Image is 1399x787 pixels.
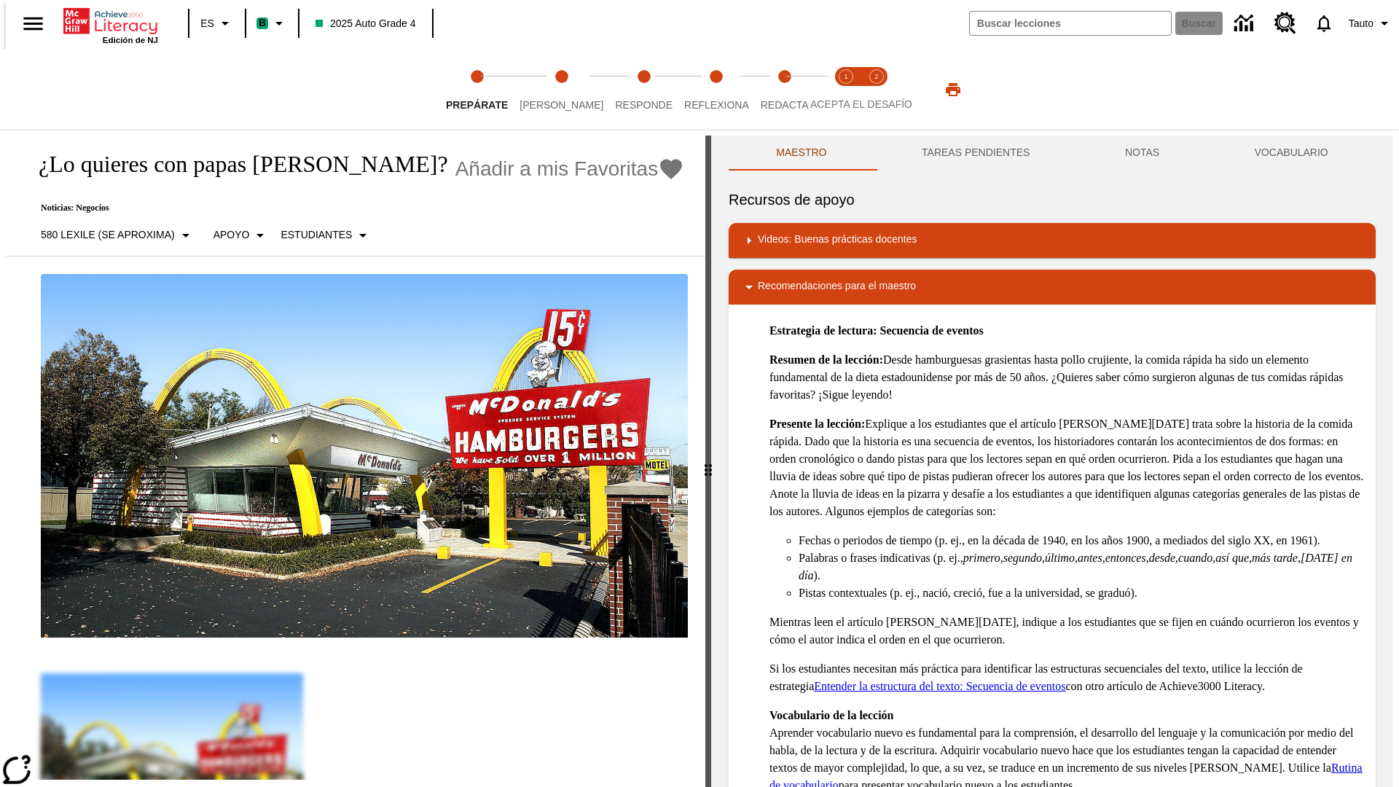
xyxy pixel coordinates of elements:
p: Recomendaciones para el maestro [758,278,916,296]
em: último [1045,552,1075,564]
h1: ¿Lo quieres con papas [PERSON_NAME]? [23,151,448,178]
button: VOCABULARIO [1207,136,1376,171]
p: Explique a los estudiantes que el artículo [PERSON_NAME][DATE] trata sobre la historia de la comi... [769,415,1364,520]
a: Centro de recursos, Se abrirá en una pestaña nueva. [1266,4,1305,43]
button: Boost El color de la clase es verde menta. Cambiar el color de la clase. [251,10,294,36]
span: Tauto [1349,16,1373,31]
em: segundo [1003,552,1042,564]
a: Entender la estructura del texto: Secuencia de eventos [814,680,1065,692]
button: Acepta el desafío contesta step 2 of 2 [855,50,898,130]
text: 2 [874,73,878,80]
em: desde [1149,552,1175,564]
div: Instructional Panel Tabs [729,136,1376,171]
input: Buscar campo [970,12,1171,35]
strong: Estrategia de lectura: Secuencia de eventos [769,324,984,337]
em: entonces [1105,552,1146,564]
button: Acepta el desafío lee step 1 of 2 [825,50,867,130]
span: Reflexiona [684,99,749,111]
span: Responde [615,99,673,111]
span: [PERSON_NAME] [520,99,603,111]
button: Perfil/Configuración [1343,10,1399,36]
button: Tipo de apoyo, Apoyo [208,222,275,248]
button: Reflexiona step 4 of 5 [673,50,761,130]
button: Redacta step 5 of 5 [749,50,820,130]
li: Palabras o frases indicativas (p. ej., , , , , , , , , , ). [799,549,1364,584]
span: 2025 Auto Grade 4 [316,16,416,31]
em: así que [1215,552,1249,564]
button: Lenguaje: ES, Selecciona un idioma [194,10,240,36]
li: Pistas contextuales (p. ej., nació, creció, fue a la universidad, se graduó). [799,584,1364,602]
div: Recomendaciones para el maestro [729,270,1376,305]
button: NOTAS [1078,136,1207,171]
span: ES [200,16,214,31]
span: Edición de NJ [103,36,158,44]
a: Notificaciones [1305,4,1343,42]
p: Mientras leen el artículo [PERSON_NAME][DATE], indique a los estudiantes que se fijen en cuándo o... [769,614,1364,649]
p: Videos: Buenas prácticas docentes [758,232,917,249]
button: Seleccione Lexile, 580 Lexile (Se aproxima) [35,222,200,248]
button: Abrir el menú lateral [12,2,55,45]
p: Desde hamburguesas grasientas hasta pollo crujiente, la comida rápida ha sido un elemento fundame... [769,351,1364,404]
span: B [259,14,266,32]
button: Lee step 2 of 5 [508,50,615,130]
p: Estudiantes [281,227,352,243]
em: cuando [1178,552,1212,564]
em: más tarde [1252,552,1298,564]
span: Redacta [761,99,809,111]
h6: Recursos de apoyo [729,188,1376,211]
div: Pulsa la tecla de intro o la barra espaciadora y luego presiona las flechas de derecha e izquierd... [705,136,711,787]
button: TAREAS PENDIENTES [874,136,1078,171]
div: Videos: Buenas prácticas docentes [729,223,1376,258]
p: Si los estudiantes necesitan más práctica para identificar las estructuras secuenciales del texto... [769,660,1364,695]
p: Noticias: Negocios [23,203,684,214]
button: Maestro [729,136,874,171]
button: Seleccionar estudiante [275,222,377,248]
strong: Presente la lección: [769,418,865,430]
button: Prepárate step 1 of 5 [434,50,520,130]
span: Añadir a mis Favoritas [455,157,659,181]
strong: Resumen de la lección: [769,353,883,366]
text: 1 [844,73,847,80]
em: primero [963,552,1000,564]
strong: Vocabulario de la lección [769,709,894,721]
span: ACEPTA EL DESAFÍO [810,98,912,110]
span: Prepárate [446,99,508,111]
em: antes [1078,552,1102,564]
div: reading [6,136,705,780]
img: Uno de los primeros locales de McDonald's, con el icónico letrero rojo y los arcos amarillos. [41,274,688,638]
button: Añadir a mis Favoritas - ¿Lo quieres con papas fritas? [455,156,685,181]
button: Responde step 3 of 5 [603,50,684,130]
a: Centro de información [1226,4,1266,44]
div: Portada [63,5,158,44]
p: Apoyo [213,227,250,243]
button: Imprimir [930,77,976,103]
p: 580 Lexile (Se aproxima) [41,227,175,243]
li: Fechas o periodos de tiempo (p. ej., en la década de 1940, en los años 1900, a mediados del siglo... [799,532,1364,549]
div: activity [711,136,1393,787]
